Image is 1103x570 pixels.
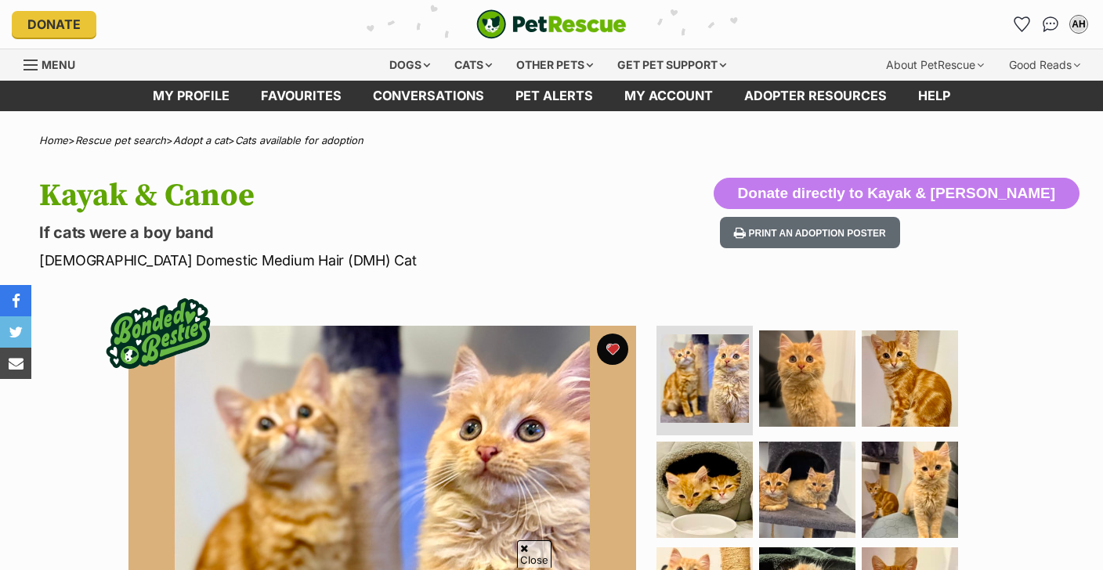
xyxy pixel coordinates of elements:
img: bonded besties [96,271,221,396]
img: Photo of Kayak & Canoe [759,442,855,538]
img: logo-cat-932fe2b9b8326f06289b0f2fb663e598f794de774fb13d1741a6617ecf9a85b4.svg [476,9,627,39]
a: My account [609,81,729,111]
p: [DEMOGRAPHIC_DATA] Domestic Medium Hair (DMH) Cat [39,250,673,271]
div: Dogs [378,49,441,81]
a: PetRescue [476,9,627,39]
a: Adopt a cat [173,134,228,146]
div: Cats [443,49,503,81]
div: Good Reads [998,49,1091,81]
a: Favourites [245,81,357,111]
button: favourite [597,334,628,365]
button: My account [1066,12,1091,37]
img: chat-41dd97257d64d25036548639549fe6c8038ab92f7586957e7f3b1b290dea8141.svg [1043,16,1059,32]
span: Menu [42,58,75,71]
div: Other pets [505,49,604,81]
p: If cats were a boy band [39,222,673,244]
div: AH [1071,16,1087,32]
img: Photo of Kayak & Canoe [660,334,749,423]
a: My profile [137,81,245,111]
a: Favourites [1010,12,1035,37]
ul: Account quick links [1010,12,1091,37]
a: Menu [24,49,86,78]
a: Rescue pet search [75,134,166,146]
a: Cats available for adoption [235,134,363,146]
a: conversations [357,81,500,111]
div: About PetRescue [875,49,995,81]
h1: Kayak & Canoe [39,178,673,214]
a: Help [902,81,966,111]
a: Adopter resources [729,81,902,111]
img: Photo of Kayak & Canoe [862,330,958,427]
a: Pet alerts [500,81,609,111]
img: Photo of Kayak & Canoe [759,330,855,427]
div: Get pet support [606,49,737,81]
span: Close [517,540,551,568]
a: Home [39,134,68,146]
img: Photo of Kayak & Canoe [656,442,753,538]
button: Donate directly to Kayak & [PERSON_NAME] [714,178,1079,209]
button: Print an adoption poster [720,217,900,249]
a: Donate [12,11,96,38]
a: Conversations [1038,12,1063,37]
img: Photo of Kayak & Canoe [862,442,958,538]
